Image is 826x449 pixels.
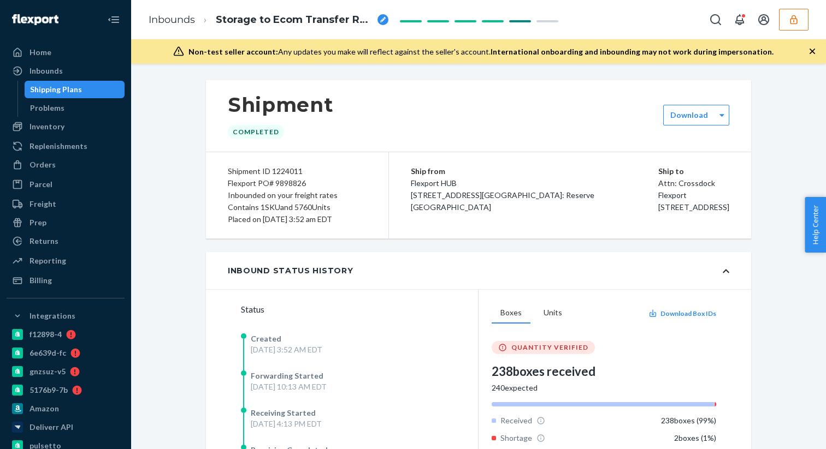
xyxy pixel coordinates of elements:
div: 5176b9-7b [29,385,68,396]
div: Home [29,47,51,58]
span: [STREET_ADDRESS] [658,202,729,212]
a: gnzsuz-v5 [7,363,125,380]
span: International onboarding and inbounding may not work during impersonation. [491,47,774,56]
div: Received [492,415,545,426]
span: Flexport HUB [STREET_ADDRESS][GEOGRAPHIC_DATA]: Reserve [GEOGRAPHIC_DATA] [411,178,594,212]
button: Close Navigation [103,9,125,31]
div: Freight [29,199,56,209]
div: gnzsuz-v5 [29,366,66,377]
div: Status [241,303,478,316]
a: Deliverr API [7,418,125,436]
a: Shipping Plans [25,81,125,98]
a: Inbounds [7,62,125,80]
div: Flexport PO# 9898826 [228,177,367,189]
div: 6e639d-fc [29,348,66,358]
img: Flexport logo [12,14,58,25]
span: QUANTITY VERIFIED [511,343,588,352]
a: Prep [7,214,125,231]
div: Inbounds [29,65,63,76]
button: Download Box IDs [648,309,716,318]
div: Amazon [29,403,59,414]
ol: breadcrumbs [140,4,397,36]
div: 238 boxes received [492,363,716,380]
h1: Shipment [228,93,333,116]
div: Billing [29,275,52,286]
span: Non-test seller account: [188,47,278,56]
a: Returns [7,232,125,250]
div: Shipping Plans [30,84,82,95]
a: Parcel [7,176,125,193]
a: Amazon [7,400,125,417]
p: Attn: Crossdock [658,177,729,189]
a: Inbounds [149,14,195,26]
div: Any updates you make will reflect against the seller's account. [188,46,774,57]
div: [DATE] 4:13 PM EDT [251,418,322,429]
div: Shipment ID 1224011 [228,165,367,177]
div: Parcel [29,179,52,190]
a: 5176b9-7b [7,381,125,399]
a: Inventory [7,118,125,135]
button: Boxes [492,303,530,324]
button: Open account menu [753,9,775,31]
div: Inbounded on your freight rates [228,189,367,201]
span: Receiving Started [251,408,316,417]
div: 2 boxes ( 1 %) [674,433,716,444]
button: Open notifications [729,9,751,31]
div: Placed on [DATE] 3:52 am EDT [228,213,367,225]
a: Billing [7,272,125,289]
a: Freight [7,195,125,213]
p: Ship to [658,165,729,177]
div: Replenishments [29,141,87,152]
div: Orders [29,159,56,170]
div: 238 boxes ( 99 %) [661,415,716,426]
span: Forwarding Started [251,371,323,380]
a: Home [7,44,125,61]
div: Inbound Status History [228,265,353,276]
a: Orders [7,156,125,173]
button: Help Center [805,197,826,253]
span: Storage to Ecom Transfer RPAAZNIOSADBD [216,13,373,27]
a: f12898-4 [7,326,125,343]
div: f12898-4 [29,329,62,340]
div: [DATE] 3:52 AM EDT [251,344,322,355]
label: Download [670,110,708,121]
a: Reporting [7,252,125,270]
div: Shortage [492,433,545,444]
div: Completed [228,125,284,139]
div: Prep [29,217,46,228]
a: Problems [25,99,125,117]
button: Open Search Box [705,9,727,31]
div: Returns [29,236,58,247]
div: Problems [30,103,64,113]
a: Replenishments [7,137,125,155]
div: [DATE] 10:13 AM EDT [251,381,327,392]
a: 6e639d-fc [7,344,125,362]
div: Deliverr API [29,422,73,433]
button: Integrations [7,307,125,325]
div: 240 expected [492,382,716,393]
span: Created [251,334,281,343]
div: Contains 1 SKU and 5760 Units [228,201,367,213]
div: Integrations [29,310,75,321]
p: Ship from [411,165,658,177]
button: Units [535,303,571,324]
iframe: Opens a widget where you can chat to one of our agents [755,416,815,444]
div: Inventory [29,121,64,132]
p: Flexport [658,189,729,201]
div: Reporting [29,255,66,266]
